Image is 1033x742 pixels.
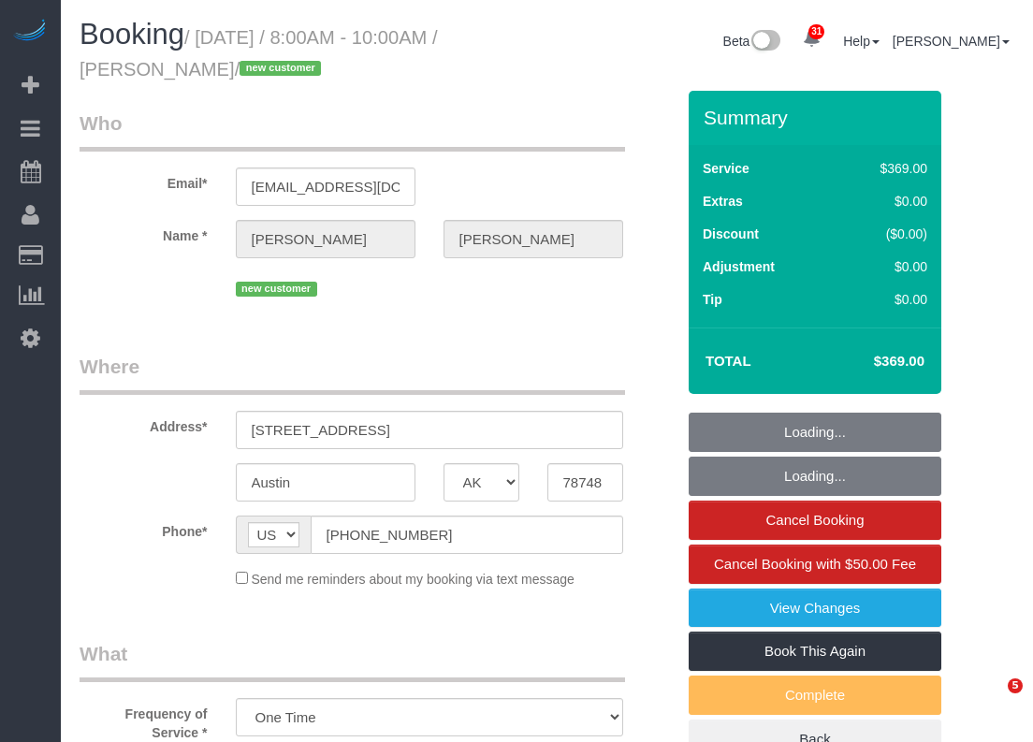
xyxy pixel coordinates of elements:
[840,159,927,178] div: $369.00
[706,353,751,369] strong: Total
[703,225,759,243] label: Discount
[893,34,1010,49] a: [PERSON_NAME]
[793,19,830,60] a: 31
[236,282,317,297] span: new customer
[689,501,941,540] a: Cancel Booking
[703,257,775,276] label: Adjustment
[80,640,625,682] legend: What
[714,556,916,572] span: Cancel Booking with $50.00 Fee
[80,109,625,152] legend: Who
[703,192,743,211] label: Extras
[808,24,824,39] span: 31
[240,61,321,76] span: new customer
[80,353,625,395] legend: Where
[1008,678,1023,693] span: 5
[547,463,623,502] input: Zip Code*
[704,107,932,128] h3: Summary
[311,516,623,554] input: Phone*
[251,572,575,587] span: Send me reminders about my booking via text message
[843,34,880,49] a: Help
[80,27,438,80] small: / [DATE] / 8:00AM - 10:00AM / [PERSON_NAME]
[689,589,941,628] a: View Changes
[840,290,927,309] div: $0.00
[749,30,780,54] img: New interface
[444,220,623,258] input: Last Name*
[80,18,184,51] span: Booking
[703,290,722,309] label: Tip
[689,632,941,671] a: Book This Again
[236,167,415,206] input: Email*
[11,19,49,45] img: Automaid Logo
[723,34,781,49] a: Beta
[689,545,941,584] a: Cancel Booking with $50.00 Fee
[840,192,927,211] div: $0.00
[65,411,222,436] label: Address*
[840,257,927,276] div: $0.00
[969,678,1014,723] iframe: Intercom live chat
[818,354,924,370] h4: $369.00
[65,220,222,245] label: Name *
[65,698,222,742] label: Frequency of Service *
[65,516,222,541] label: Phone*
[235,59,327,80] span: /
[236,463,415,502] input: City*
[65,167,222,193] label: Email*
[703,159,749,178] label: Service
[236,220,415,258] input: First Name*
[840,225,927,243] div: ($0.00)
